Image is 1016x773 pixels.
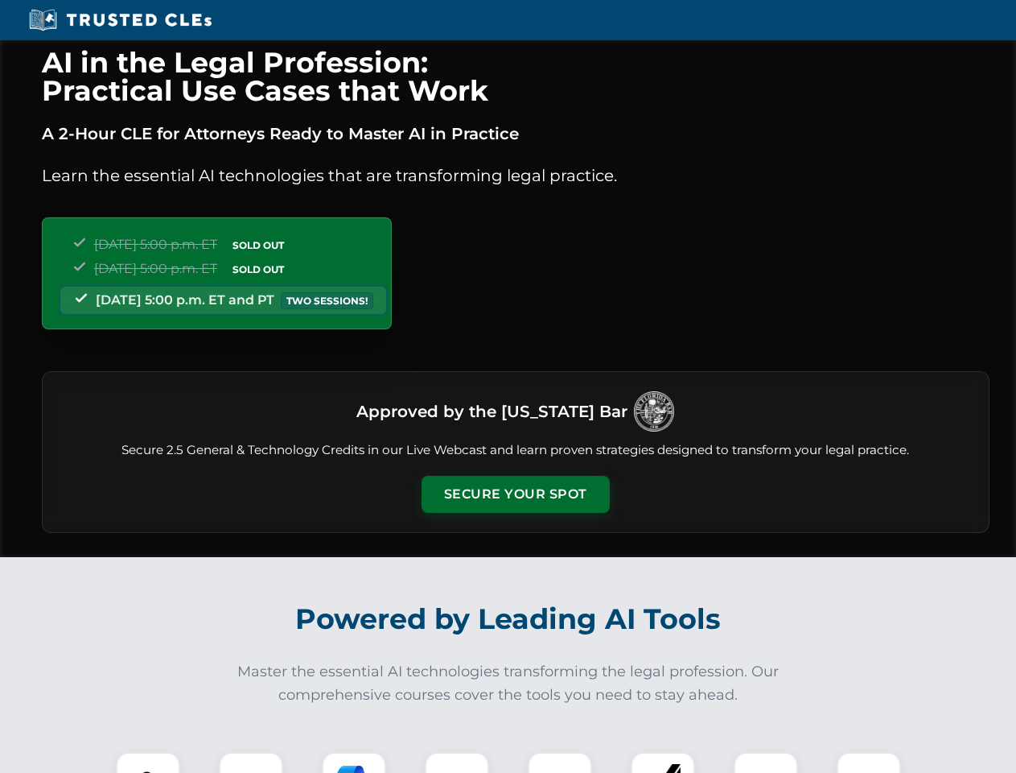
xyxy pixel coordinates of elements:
button: Secure Your Spot [422,476,610,513]
img: Logo [634,391,674,432]
span: SOLD OUT [227,261,290,278]
span: [DATE] 5:00 p.m. ET [94,237,217,252]
p: Learn the essential AI technologies that are transforming legal practice. [42,163,989,188]
span: SOLD OUT [227,237,290,254]
h1: AI in the Legal Profession: Practical Use Cases that Work [42,48,989,105]
img: Trusted CLEs [24,8,216,32]
h2: Powered by Leading AI Tools [63,591,954,647]
p: A 2-Hour CLE for Attorneys Ready to Master AI in Practice [42,121,989,147]
p: Master the essential AI technologies transforming the legal profession. Our comprehensive courses... [227,660,790,707]
h3: Approved by the [US_STATE] Bar [356,397,627,426]
p: Secure 2.5 General & Technology Credits in our Live Webcast and learn proven strategies designed ... [62,441,969,460]
span: [DATE] 5:00 p.m. ET [94,261,217,276]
